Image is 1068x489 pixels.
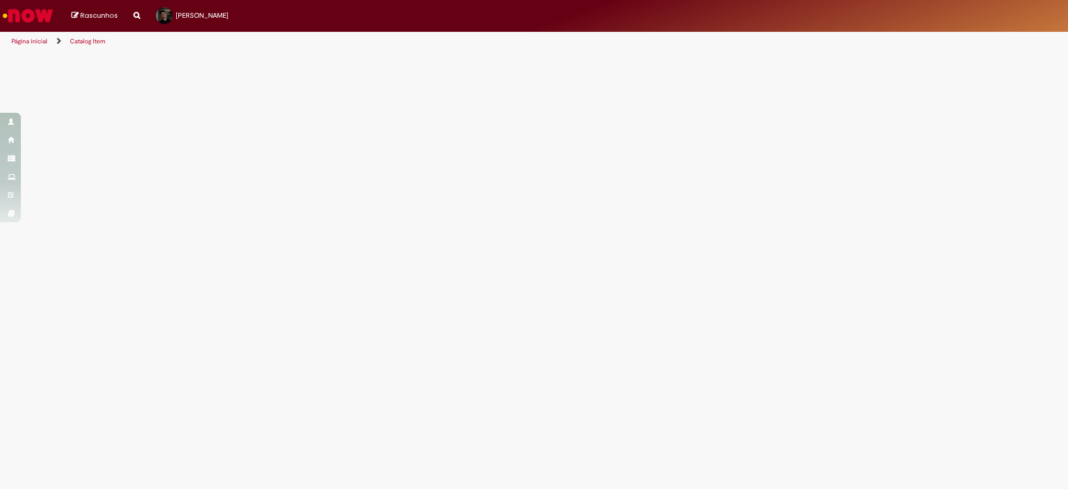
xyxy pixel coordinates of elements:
a: Rascunhos [71,11,118,21]
ul: Trilhas de página [8,32,704,51]
img: ServiceNow [1,5,55,26]
a: Catalog Item [70,37,105,45]
span: [PERSON_NAME] [176,11,228,20]
a: Página inicial [11,37,47,45]
span: Rascunhos [80,10,118,20]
